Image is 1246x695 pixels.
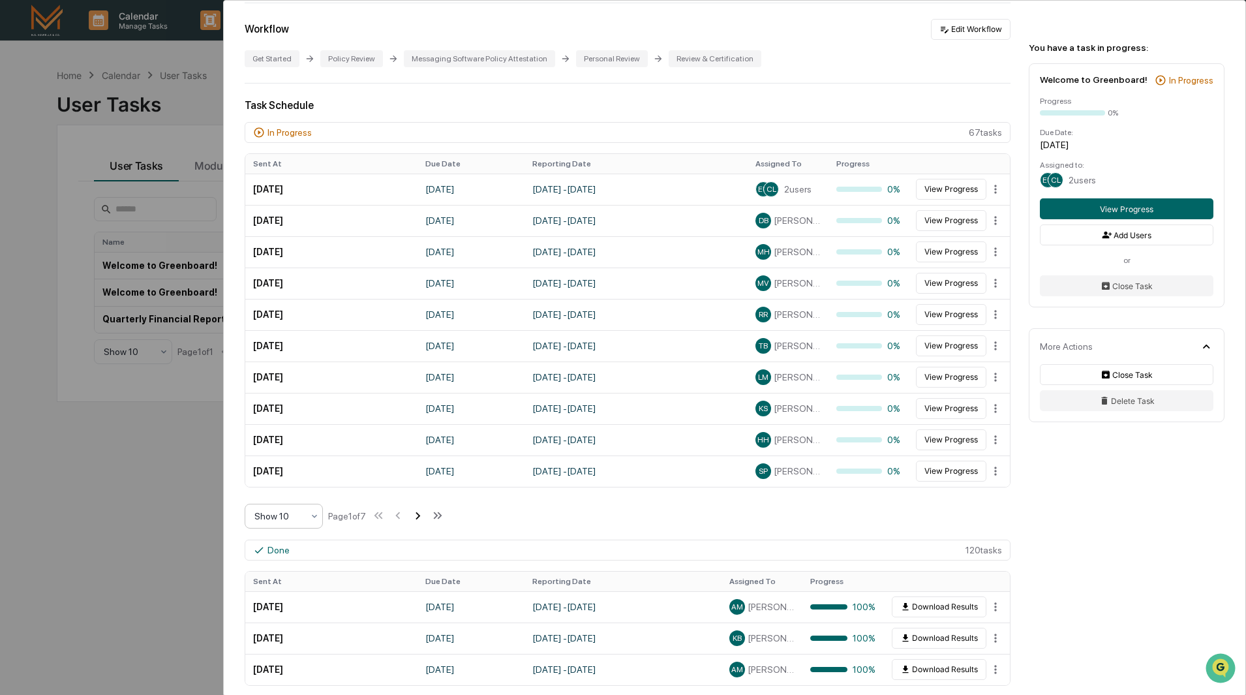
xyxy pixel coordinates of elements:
div: Messaging Software Policy Attestation [404,50,555,67]
p: How can we help? [13,27,237,48]
a: 🔎Data Lookup [8,184,87,208]
button: View Progress [916,304,986,325]
span: CL [767,185,776,194]
td: [DATE] - [DATE] [524,591,722,623]
td: [DATE] [245,424,418,456]
td: [DATE] - [DATE] [524,393,748,424]
div: Workflow [245,23,289,35]
td: [DATE] [418,205,524,236]
button: View Progress [916,273,986,294]
td: [DATE] - [DATE] [524,299,748,330]
button: Close Task [1040,275,1213,296]
td: [DATE] [418,299,524,330]
th: Reporting Date [524,572,722,591]
td: [DATE] [245,205,418,236]
span: EU [758,185,768,194]
button: Close Task [1040,364,1213,385]
div: Task Schedule [245,99,1010,112]
td: [DATE] - [DATE] [524,456,748,487]
div: Done [267,545,290,555]
div: Due Date: [1040,128,1213,137]
div: or [1040,256,1213,265]
span: [PERSON_NAME] [774,278,821,288]
span: Attestations [108,164,162,178]
div: Assigned to: [1040,161,1213,170]
span: AM [731,602,743,611]
span: 2 users [1069,175,1096,185]
div: 0% [836,372,902,382]
span: SP [759,467,768,476]
span: AM [731,665,743,674]
div: 100% [810,664,875,675]
td: [DATE] - [DATE] [524,174,748,205]
button: View Progress [916,210,986,231]
div: You have a task in progress: [1029,42,1224,53]
div: 0% [836,341,902,351]
td: [DATE] [245,330,418,362]
button: View Progress [916,398,986,419]
div: 100% [810,602,875,612]
button: View Progress [916,367,986,388]
div: 67 task s [245,122,1010,143]
span: EU [1042,176,1053,185]
th: Due Date [418,572,524,591]
span: [PERSON_NAME] [774,341,821,351]
span: [PERSON_NAME] [774,372,821,382]
span: 2 users [784,184,812,194]
div: Welcome to Greenboard! [1040,74,1147,85]
th: Reporting Date [524,154,748,174]
span: [PERSON_NAME] [774,309,821,320]
td: [DATE] [418,174,524,205]
span: TB [759,341,768,350]
span: CL [1051,176,1061,185]
td: [DATE] [245,456,418,487]
span: [PERSON_NAME] [774,247,821,257]
span: DB [759,216,768,225]
div: 0% [1108,108,1118,117]
span: [PERSON_NAME] [748,633,795,643]
td: [DATE] [418,424,524,456]
div: 0% [836,184,902,194]
div: 🗄️ [95,166,105,176]
button: Download Results [892,659,986,680]
div: 0% [836,403,902,414]
button: Start new chat [222,104,237,119]
button: View Progress [916,335,986,356]
div: Start new chat [44,100,214,113]
div: 🔎 [13,191,23,201]
iframe: Open customer support [1204,652,1239,687]
td: [DATE] [418,654,524,685]
td: [DATE] [418,623,524,654]
div: 0% [836,278,902,288]
button: Download Results [892,628,986,649]
td: [DATE] [418,456,524,487]
th: Sent At [245,572,418,591]
div: In Progress [1169,75,1213,85]
span: KS [759,404,768,413]
div: More Actions [1040,341,1093,352]
td: [DATE] - [DATE] [524,623,722,654]
button: View Progress [1040,198,1213,219]
td: [DATE] - [DATE] [524,654,722,685]
td: [DATE] [245,362,418,393]
td: [DATE] [245,174,418,205]
td: [DATE] [418,236,524,268]
td: [DATE] [245,591,418,623]
td: [DATE] [245,393,418,424]
th: Sent At [245,154,418,174]
td: [DATE] [245,236,418,268]
div: We're available if you need us! [44,113,165,123]
button: Download Results [892,596,986,617]
td: [DATE] [418,591,524,623]
span: [PERSON_NAME] [774,215,821,226]
td: [DATE] - [DATE] [524,424,748,456]
td: [DATE] - [DATE] [524,362,748,393]
span: MH [757,247,770,256]
a: 🖐️Preclearance [8,159,89,183]
span: RR [759,310,768,319]
div: Page 1 of 7 [328,511,366,521]
span: [PERSON_NAME] [748,602,795,612]
span: HH [757,435,769,444]
button: Edit Workflow [931,19,1010,40]
span: Pylon [130,221,158,231]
